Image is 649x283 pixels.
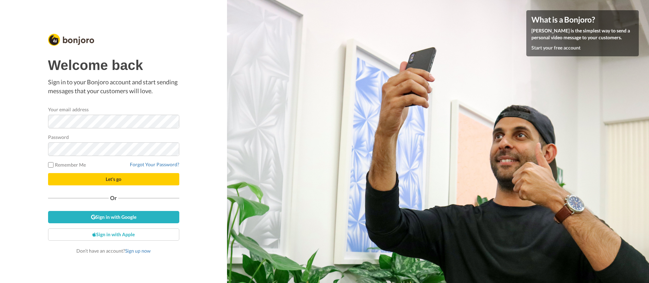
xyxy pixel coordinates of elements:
[48,58,179,73] h1: Welcome back
[125,248,151,254] a: Sign up now
[48,173,179,185] button: Let's go
[48,106,89,113] label: Your email address
[48,133,69,141] label: Password
[48,78,179,95] p: Sign in to your Bonjoro account and start sending messages that your customers will love.
[76,248,151,254] span: Don’t have an account?
[48,161,86,168] label: Remember Me
[48,211,179,223] a: Sign in with Google
[531,27,634,41] p: [PERSON_NAME] is the simplest way to send a personal video message to your customers.
[130,161,179,167] a: Forgot Your Password?
[48,162,54,168] input: Remember Me
[109,196,118,200] span: Or
[531,45,580,51] a: Start your free account
[48,228,179,241] a: Sign in with Apple
[531,15,634,24] h4: What is a Bonjoro?
[106,176,121,182] span: Let's go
